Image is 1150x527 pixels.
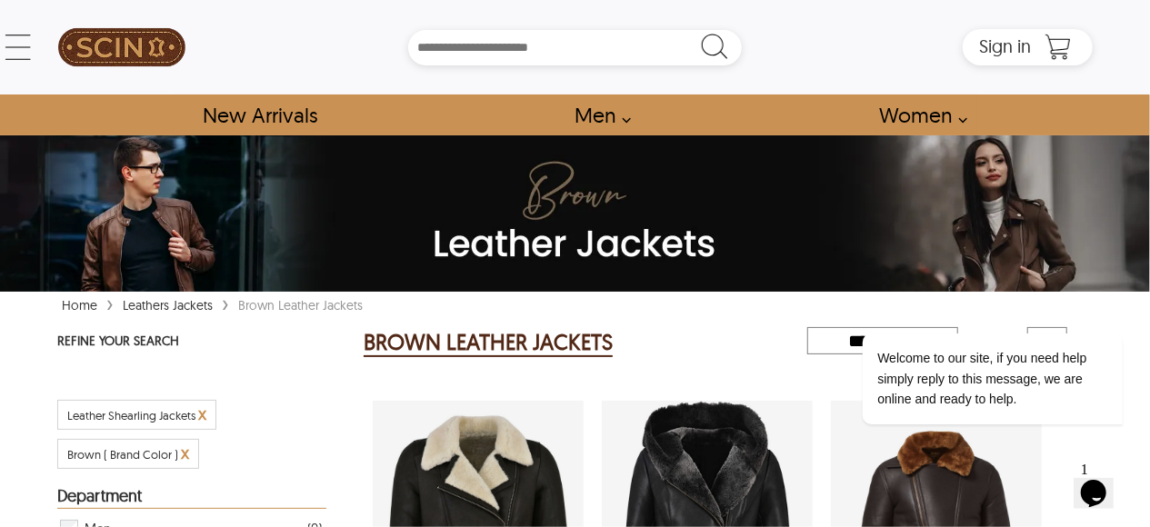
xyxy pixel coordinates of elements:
span: Cancel Filter [198,403,206,424]
span: Cancel Filter [181,442,189,463]
a: Shopping Cart [1040,34,1076,61]
a: SCIN [57,9,186,85]
a: Shop New Arrivals [182,94,337,135]
span: Filter Leather Shearling Jackets [67,408,195,423]
a: Sign in [979,41,1031,55]
div: Heading Filter Brown Leather Jackets by Department [57,487,326,509]
span: › [222,287,229,319]
span: › [106,287,114,319]
span: Sign in [979,35,1031,57]
a: Leathers Jackets [118,297,217,313]
div: Brown Leather Jackets [234,296,367,314]
a: Home [57,297,102,313]
a: shop men's leather jackets [555,94,642,135]
img: SCIN [58,9,185,85]
span: Filter Brown ( Brand Color ) [67,447,178,462]
iframe: chat widget [1074,454,1132,509]
a: Shop Women Leather Jackets [858,94,977,135]
p: REFINE YOUR SEARCH [57,328,326,356]
div: Brown Leather Jackets 13 Results Found [364,324,786,361]
h2: BROWN LEATHER JACKETS [364,328,613,357]
iframe: chat widget [805,231,1132,445]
